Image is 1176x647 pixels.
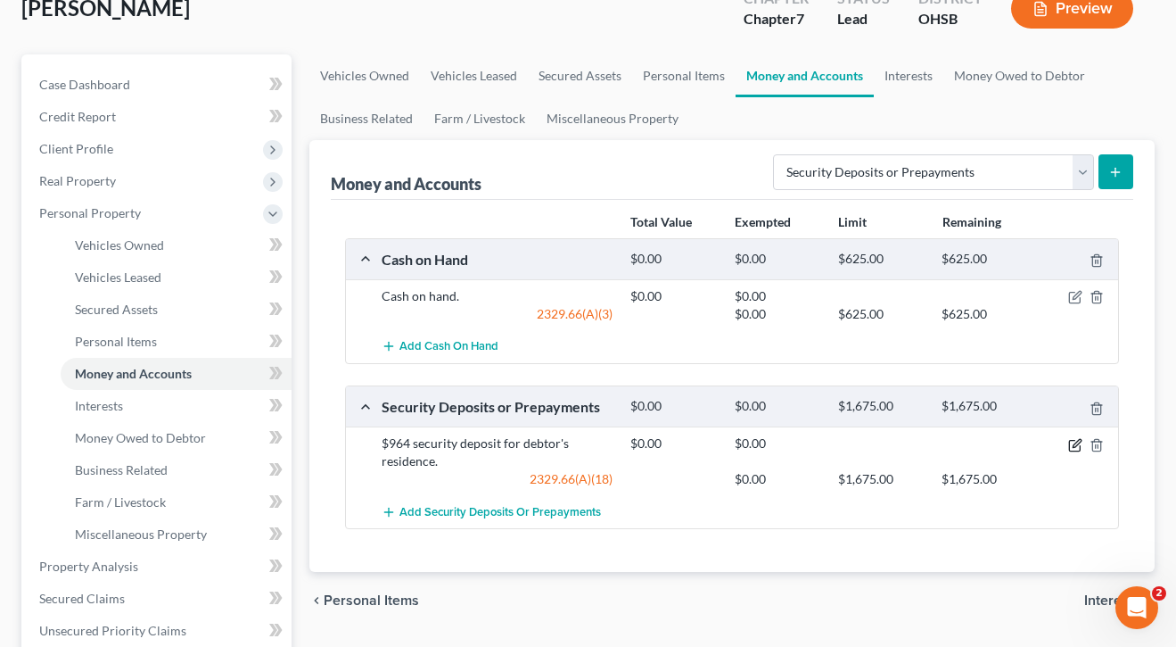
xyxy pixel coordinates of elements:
div: $0.00 [621,251,725,268]
iframe: Intercom live chat [1115,586,1158,629]
a: Secured Assets [528,54,632,97]
span: Vehicles Leased [75,270,161,285]
a: Credit Report [25,101,292,133]
div: Security Deposits or Prepayments [373,397,621,416]
strong: Exempted [735,214,791,229]
span: Interests [1084,593,1140,608]
span: Personal Items [75,334,157,349]
div: $964 security deposit for debtor's residence. [373,435,621,470]
span: Unsecured Priority Claims [39,623,186,638]
div: $0.00 [726,435,829,452]
button: chevron_left Personal Items [309,593,419,608]
a: Interests [874,54,943,97]
span: Case Dashboard [39,77,130,92]
span: Client Profile [39,141,113,156]
div: $0.00 [726,305,829,323]
div: $625.00 [829,305,933,323]
a: Vehicles Owned [61,229,292,261]
a: Miscellaneous Property [61,518,292,551]
div: $1,675.00 [829,470,933,488]
span: Secured Claims [39,591,125,606]
div: $625.00 [829,251,933,268]
a: Personal Items [632,54,736,97]
a: Money and Accounts [61,358,292,390]
div: OHSB [918,9,983,29]
button: Add Cash on Hand [382,330,498,363]
div: Cash on hand. [373,287,621,305]
span: Business Related [75,462,168,477]
div: $0.00 [621,435,725,452]
div: $0.00 [726,251,829,268]
div: 2329.66(A)(18) [373,470,621,488]
div: $0.00 [621,398,725,415]
div: Lead [837,9,890,29]
i: chevron_left [309,593,324,608]
span: Farm / Livestock [75,494,166,510]
span: 7 [796,10,804,27]
span: Money and Accounts [75,366,192,381]
span: Credit Report [39,109,116,124]
span: Property Analysis [39,559,138,574]
a: Money and Accounts [736,54,874,97]
div: $0.00 [621,287,725,305]
span: Add Cash on Hand [399,340,498,354]
a: Vehicles Owned [309,54,420,97]
a: Business Related [61,454,292,486]
a: Unsecured Priority Claims [25,615,292,647]
a: Interests [61,390,292,422]
a: Property Analysis [25,551,292,583]
div: $0.00 [726,287,829,305]
div: Cash on Hand [373,250,621,269]
button: Interests chevron_right [1084,593,1155,608]
a: Personal Items [61,326,292,358]
div: $0.00 [726,398,829,415]
a: Vehicles Leased [61,261,292,294]
a: Money Owed to Debtor [61,422,292,454]
strong: Total Value [630,214,692,229]
a: Money Owed to Debtor [943,54,1096,97]
a: Business Related [309,97,424,140]
div: $0.00 [726,470,829,488]
span: Secured Assets [75,302,158,317]
div: $1,675.00 [933,470,1036,488]
a: Secured Claims [25,583,292,615]
a: Farm / Livestock [61,486,292,518]
a: Miscellaneous Property [536,97,689,140]
div: Money and Accounts [331,173,481,195]
span: Interests [75,398,123,413]
div: $625.00 [933,305,1036,323]
a: Vehicles Leased [420,54,528,97]
a: Farm / Livestock [424,97,536,140]
span: Personal Items [324,593,419,608]
span: 2 [1152,586,1166,601]
div: $1,675.00 [829,398,933,415]
span: Add Security Deposits or Prepayments [399,505,601,519]
span: Vehicles Owned [75,237,164,253]
strong: Remaining [942,214,1001,229]
div: 2329.66(A)(3) [373,305,621,323]
span: Personal Property [39,205,141,220]
button: Add Security Deposits or Prepayments [382,495,601,528]
strong: Limit [838,214,867,229]
a: Case Dashboard [25,69,292,101]
span: Money Owed to Debtor [75,430,206,445]
div: Chapter [744,9,809,29]
div: $625.00 [933,251,1036,268]
a: Secured Assets [61,294,292,326]
span: Real Property [39,173,116,188]
div: $1,675.00 [933,398,1036,415]
span: Miscellaneous Property [75,527,207,542]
